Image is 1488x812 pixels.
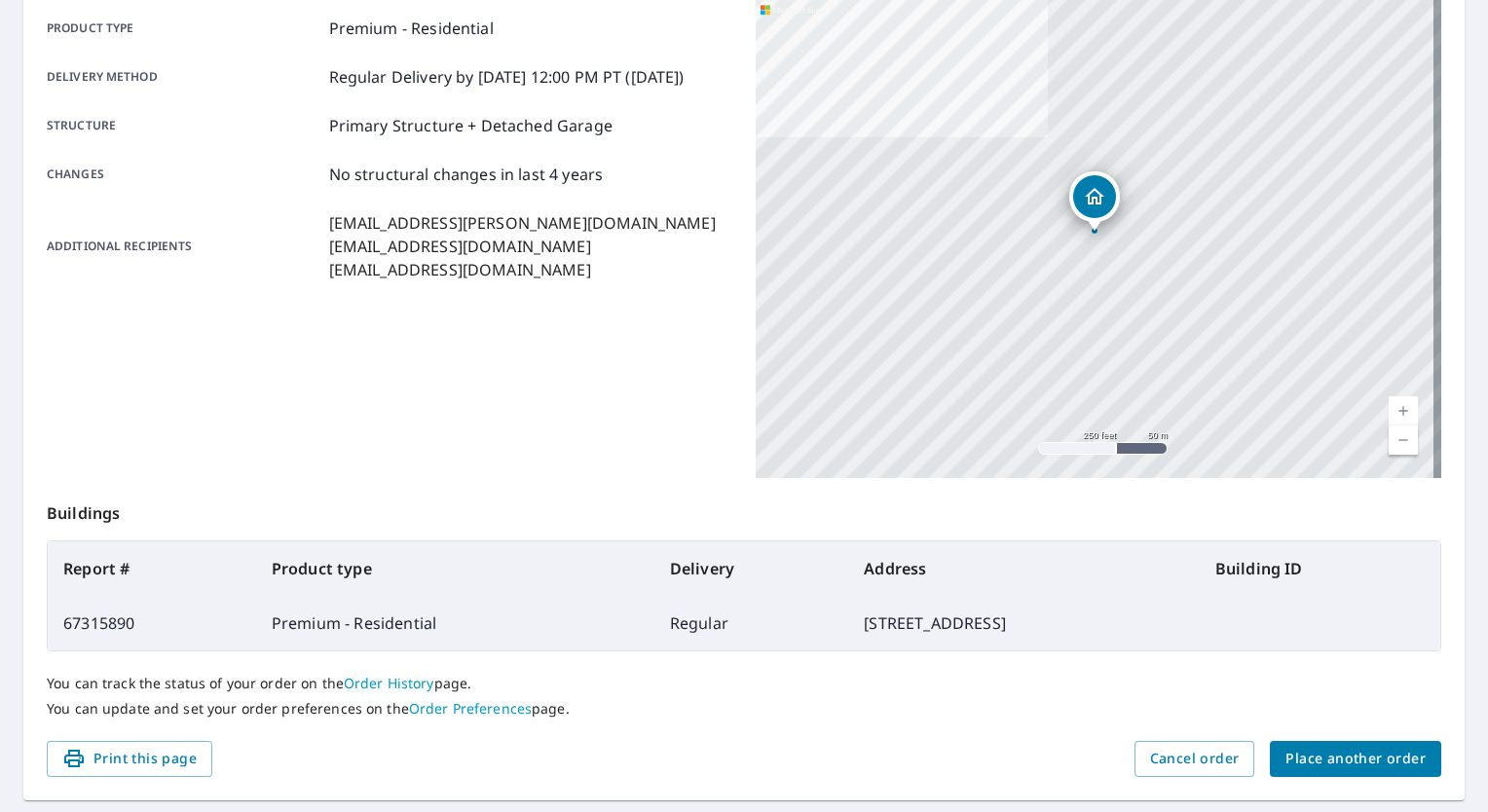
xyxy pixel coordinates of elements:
td: Premium - Residential [256,596,654,650]
td: [STREET_ADDRESS] [848,596,1200,650]
p: Primary Structure + Detached Garage [329,114,613,137]
span: Place another order [1285,747,1426,771]
th: Address [848,541,1200,596]
p: Buildings [47,478,1441,540]
p: Product type [47,17,321,40]
p: [EMAIL_ADDRESS][DOMAIN_NAME] [329,258,716,281]
a: Order History [344,674,434,692]
a: Order Preferences [409,699,532,718]
button: Cancel order [1135,741,1255,777]
button: Print this page [47,741,212,777]
button: Place another order [1270,741,1441,777]
td: 67315890 [48,596,256,650]
p: Structure [47,114,321,137]
div: Dropped pin, building 1, Residential property, 4517 Tall Meadow Cv Bartlett, TN 38135 [1069,171,1120,232]
p: Delivery method [47,65,321,89]
p: [EMAIL_ADDRESS][DOMAIN_NAME] [329,235,716,258]
span: Cancel order [1150,747,1240,771]
p: You can track the status of your order on the page. [47,675,1441,692]
p: Regular Delivery by [DATE] 12:00 PM PT ([DATE]) [329,65,685,89]
td: Regular [654,596,849,650]
p: Changes [47,163,321,186]
a: Current Level 17, Zoom Out [1389,425,1418,455]
p: [EMAIL_ADDRESS][PERSON_NAME][DOMAIN_NAME] [329,211,716,235]
p: No structural changes in last 4 years [329,163,604,186]
p: Premium - Residential [329,17,494,40]
th: Delivery [654,541,849,596]
th: Report # [48,541,256,596]
a: Current Level 17, Zoom In [1389,396,1418,425]
p: You can update and set your order preferences on the page. [47,700,1441,718]
th: Product type [256,541,654,596]
span: Print this page [62,747,197,771]
p: Additional recipients [47,211,321,281]
th: Building ID [1200,541,1440,596]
